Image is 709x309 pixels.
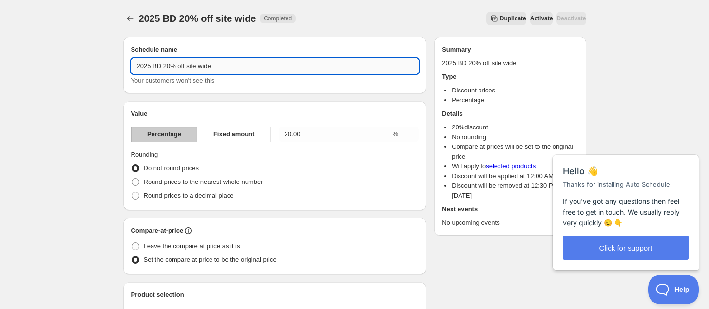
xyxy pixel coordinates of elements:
[131,109,419,119] h2: Value
[123,12,137,25] button: Schedules
[131,45,419,55] h2: Schedule name
[131,226,184,236] h2: Compare-at-price
[452,162,578,171] li: Will apply to
[442,58,578,68] p: 2025 BD 20% off site wide
[144,178,263,185] span: Round prices to the nearest whole number
[131,77,215,84] span: Your customers won't see this
[213,129,255,139] span: Fixed amount
[500,15,526,22] span: Duplicate
[442,45,578,55] h2: Summary
[144,164,199,172] span: Do not round prices
[197,127,270,142] button: Fixed amount
[139,13,256,24] span: 2025 BD 20% off site wide
[264,15,292,22] span: Completed
[452,181,578,200] li: Discount will be removed at 12:30 PM [DATE]
[131,290,419,300] h2: Product selection
[530,12,553,25] button: Activate
[144,256,277,263] span: Set the compare at price to be the original price
[548,130,705,275] iframe: Help Scout Beacon - Messages and Notifications
[452,86,578,95] li: Discount prices
[452,171,578,181] li: Discount will be applied at 12:00 AM [DATE]
[452,123,578,132] li: 20 % discount
[144,192,234,199] span: Round prices to a decimal place
[452,95,578,105] li: Percentage
[486,163,536,170] a: selected products
[442,218,578,228] p: No upcoming events
[442,204,578,214] h2: Next events
[452,132,578,142] li: No rounding
[131,127,198,142] button: Percentage
[442,72,578,82] h2: Type
[442,109,578,119] h2: Details
[452,142,578,162] li: Compare at prices will be set to the original price
[648,275,699,304] iframe: Help Scout Beacon - Open
[147,129,181,139] span: Percentage
[486,12,526,25] button: Secondary action label
[131,151,158,158] span: Rounding
[393,130,399,138] span: %
[530,15,553,22] span: Activate
[144,242,240,250] span: Leave the compare at price as it is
